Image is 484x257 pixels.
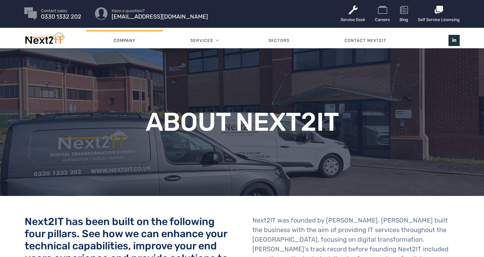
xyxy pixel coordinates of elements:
a: Company [86,31,163,50]
h1: About Next2IT [133,109,351,135]
img: Next2IT [24,33,64,47]
a: Contact Next2IT [317,31,414,50]
span: Contact sales [41,9,81,13]
span: [EMAIL_ADDRESS][DOMAIN_NAME] [112,15,208,19]
span: Have a question? [112,9,208,13]
a: Sectors [241,31,317,50]
a: Contact sales 0330 1332 202 [41,9,81,19]
span: 0330 1332 202 [41,15,81,19]
a: Services [190,31,213,50]
a: Have a question? [EMAIL_ADDRESS][DOMAIN_NAME] [112,9,208,19]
